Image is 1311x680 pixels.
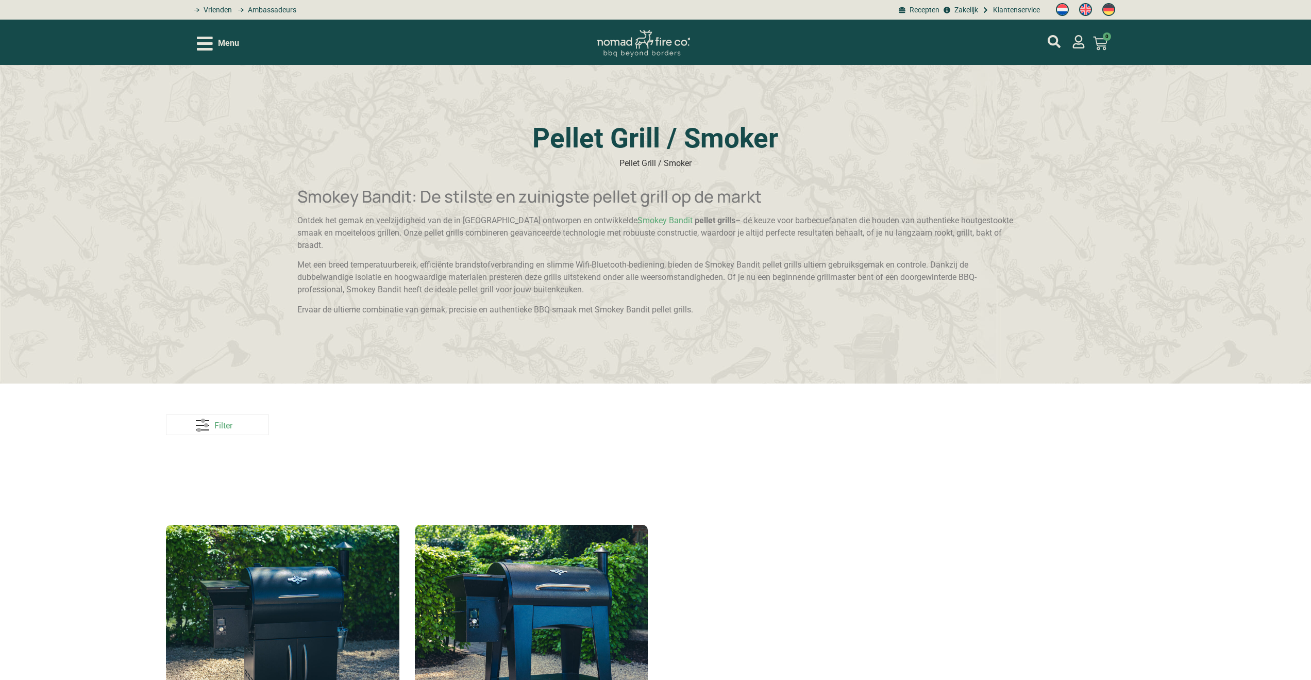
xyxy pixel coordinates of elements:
[166,414,269,435] a: Filter
[297,187,1013,206] h2: Smokey Bandit: De stilste en zuinigste pellet grill op de markt
[981,5,1040,15] a: grill bill klantenservice
[1048,35,1061,48] a: mijn account
[201,5,232,15] span: Vrienden
[297,125,1013,152] h1: Pellet Grill / Smoker
[1079,3,1092,16] img: Engels
[597,30,690,57] img: Nomad Logo
[190,5,232,15] a: grill bill vrienden
[1072,35,1085,48] a: mijn account
[1074,1,1097,19] a: Switch to Engels
[297,304,1013,316] p: Ervaar de ultieme combinatie van gemak, precisie en authentieke BBQ-smaak met Smokey Bandit pelle...
[1097,1,1120,19] a: Switch to Duits
[942,5,978,15] a: grill bill zakeljk
[245,5,296,15] span: Ambassadeurs
[297,259,1013,296] p: Met een breed temperatuurbereik, efficiënte brandstofverbranding en slimme Wifi-Bluetooth-bedieni...
[897,5,939,15] a: BBQ recepten
[990,5,1040,15] span: Klantenservice
[1081,30,1120,57] a: 0
[637,215,693,225] a: Smokey Bandit
[297,214,1013,252] p: Ontdek het gemak en veelzijdigheid van de in [GEOGRAPHIC_DATA] ontworpen en ontwikkelde – dé keuz...
[1102,3,1115,16] img: Duits
[1056,3,1069,16] img: Nederlands
[218,37,239,49] span: Menu
[197,35,239,53] div: Open/Close Menu
[695,215,735,225] strong: pellet grills
[952,5,978,15] span: Zakelijk
[1103,32,1111,41] span: 0
[234,5,296,15] a: grill bill ambassadors
[619,157,692,170] nav: breadcrumbs
[619,158,692,168] span: Pellet Grill / Smoker
[907,5,939,15] span: Recepten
